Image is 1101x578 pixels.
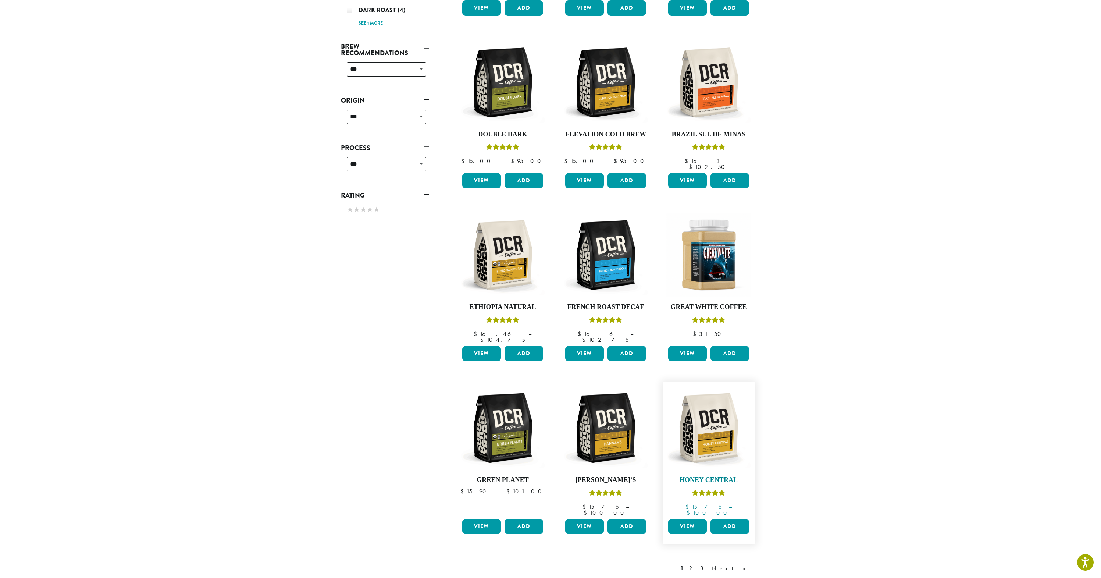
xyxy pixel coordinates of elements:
[341,142,429,154] a: Process
[685,503,692,511] span: $
[693,330,724,338] bdi: 31.50
[730,157,733,165] span: –
[710,0,749,16] button: Add
[630,330,633,338] span: –
[582,336,629,344] bdi: 102.75
[666,40,751,170] a: Brazil Sul De MinasRated 5.00 out of 5
[341,59,429,85] div: Brew Recommendations
[565,519,604,534] a: View
[528,330,531,338] span: –
[668,0,707,16] a: View
[506,487,513,495] span: $
[666,213,751,343] a: Great White CoffeeRated 5.00 out of 5 $31.50
[687,564,696,573] a: 2
[462,0,501,16] a: View
[460,487,467,495] span: $
[347,204,353,215] span: ★
[689,163,728,171] bdi: 102.50
[604,157,607,165] span: –
[486,316,519,327] div: Rated 5.00 out of 5
[679,564,685,573] a: 1
[462,519,501,534] a: View
[582,503,589,511] span: $
[505,173,543,188] button: Add
[398,6,406,14] span: (4)
[668,346,707,361] a: View
[668,173,707,188] a: View
[666,476,751,484] h4: Honey Central
[687,509,730,517] bdi: 100.00
[607,346,646,361] button: Add
[693,330,699,338] span: $
[614,157,647,165] bdi: 95.00
[689,163,695,171] span: $
[699,564,708,573] a: 3
[666,40,751,125] img: DCR-12oz-Brazil-Sul-De-Minas-Stock-scaled.png
[353,204,360,215] span: ★
[710,564,752,573] a: Next »
[564,157,597,165] bdi: 15.00
[480,336,487,344] span: $
[563,40,648,170] a: Elevation Cold BrewRated 5.00 out of 5
[501,157,504,165] span: –
[511,157,517,165] span: $
[505,0,543,16] button: Add
[589,489,622,500] div: Rated 5.00 out of 5
[710,173,749,188] button: Add
[462,173,501,188] a: View
[373,204,380,215] span: ★
[505,346,543,361] button: Add
[578,330,584,338] span: $
[565,173,604,188] a: View
[341,202,429,219] div: Rating
[666,213,751,297] img: Great_White_Ground_Espresso_2.png
[565,346,604,361] a: View
[480,336,525,344] bdi: 104.75
[685,157,723,165] bdi: 16.13
[582,503,619,511] bdi: 15.75
[563,40,648,125] img: DCR-12oz-Elevation-Cold-Brew-Stock-scaled.png
[666,131,751,139] h4: Brazil Sul De Minas
[563,476,648,484] h4: [PERSON_NAME]’s
[341,94,429,107] a: Origin
[474,330,480,338] span: $
[460,386,545,516] a: Green Planet
[565,0,604,16] a: View
[666,386,751,470] img: DCR-12oz-Honey-Central-Stock-scaled.png
[505,519,543,534] button: Add
[563,213,648,343] a: French Roast DecafRated 5.00 out of 5
[462,346,501,361] a: View
[460,476,545,484] h4: Green Planet
[460,487,489,495] bdi: 15.90
[563,386,648,470] img: DCR-12oz-Hannahs-Stock-scaled.png
[460,213,545,343] a: Ethiopia NaturalRated 5.00 out of 5
[668,519,707,534] a: View
[506,487,545,495] bdi: 101.00
[474,330,521,338] bdi: 16.46
[563,386,648,516] a: [PERSON_NAME]’sRated 5.00 out of 5
[563,131,648,139] h4: Elevation Cold Brew
[564,157,570,165] span: $
[511,157,544,165] bdi: 95.00
[614,157,620,165] span: $
[589,316,622,327] div: Rated 5.00 out of 5
[341,154,429,180] div: Process
[460,40,545,125] img: DCR-12oz-Double-Dark-Stock-scaled.png
[341,189,429,202] a: Rating
[460,386,545,470] img: DCR-12oz-FTO-Green-Planet-Stock-scaled.png
[729,503,732,511] span: –
[692,489,725,500] div: Rated 5.00 out of 5
[584,509,627,517] bdi: 100.00
[460,131,545,139] h4: Double Dark
[367,204,373,215] span: ★
[710,519,749,534] button: Add
[687,509,693,517] span: $
[584,509,590,517] span: $
[685,503,722,511] bdi: 15.75
[626,503,629,511] span: –
[486,143,519,154] div: Rated 4.50 out of 5
[461,157,467,165] span: $
[607,173,646,188] button: Add
[563,213,648,297] img: DCR-12oz-French-Roast-Decaf-Stock-scaled.png
[589,143,622,154] div: Rated 5.00 out of 5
